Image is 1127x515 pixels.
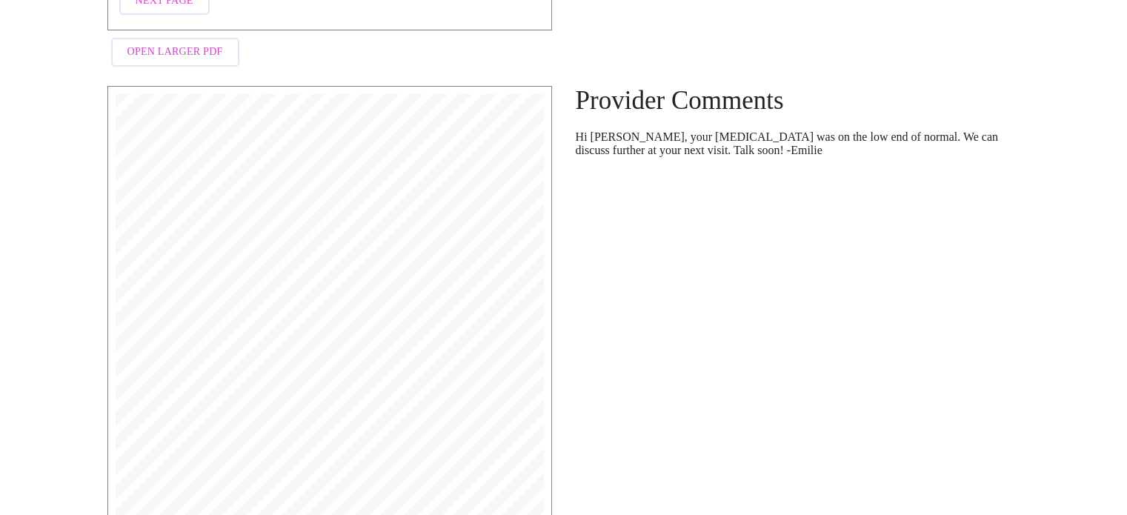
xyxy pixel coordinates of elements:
p: Hi [PERSON_NAME], your [MEDICAL_DATA] was on the low end of normal. We can discuss further at you... [576,130,1020,157]
h4: Provider Comments [576,86,1020,116]
span: Open Larger PDF [127,43,223,62]
button: Open Larger PDF [111,38,239,67]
